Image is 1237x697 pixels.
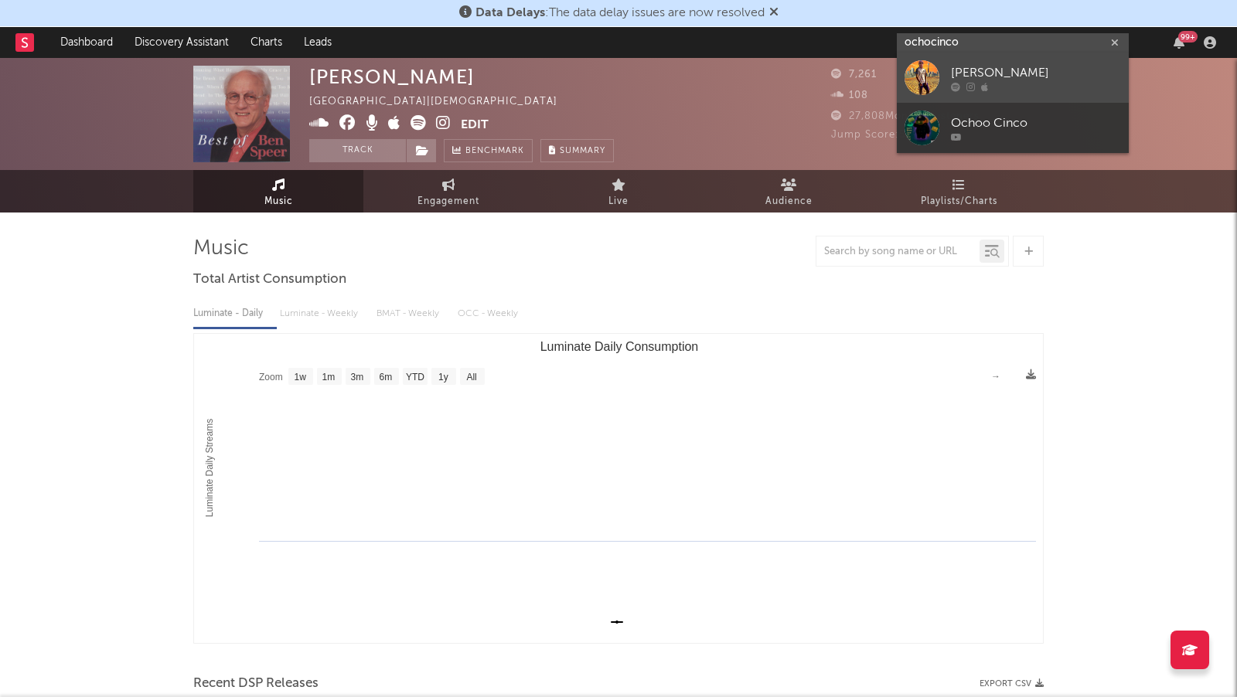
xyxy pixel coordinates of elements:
[765,192,813,211] span: Audience
[1178,31,1198,42] div: 99 +
[951,114,1121,133] div: Ochoo Cinco
[1174,36,1184,49] button: 99+
[465,142,524,161] span: Benchmark
[560,147,605,155] span: Summary
[831,90,868,100] span: 108
[921,192,997,211] span: Playlists/Charts
[351,372,364,382] text: 3m
[769,7,779,19] span: Dismiss
[193,170,363,212] a: Music
[831,70,877,80] span: 7,261
[406,372,424,382] text: YTD
[193,270,346,289] span: Total Artist Consumption
[897,53,1129,103] a: [PERSON_NAME]
[438,372,448,382] text: 1y
[540,340,699,353] text: Luminate Daily Consumption
[309,66,475,88] div: [PERSON_NAME]
[444,139,533,162] a: Benchmark
[540,139,614,162] button: Summary
[259,372,283,382] text: Zoom
[897,103,1129,153] a: Ochoo Cinco
[831,111,980,121] span: 27,808 Monthly Listeners
[417,192,479,211] span: Engagement
[124,27,240,58] a: Discovery Assistant
[704,170,874,212] a: Audience
[991,371,1000,382] text: →
[980,679,1044,688] button: Export CSV
[897,33,1129,53] input: Search for artists
[363,170,533,212] a: Engagement
[816,246,980,258] input: Search by song name or URL
[466,372,476,382] text: All
[831,130,921,140] span: Jump Score: 58.1
[533,170,704,212] a: Live
[193,675,319,693] span: Recent DSP Releases
[309,93,575,111] div: [GEOGRAPHIC_DATA] | [DEMOGRAPHIC_DATA]
[322,372,336,382] text: 1m
[293,27,342,58] a: Leads
[874,170,1044,212] a: Playlists/Charts
[380,372,393,382] text: 6m
[475,7,545,19] span: Data Delays
[264,192,293,211] span: Music
[309,139,406,162] button: Track
[461,115,489,134] button: Edit
[608,192,629,211] span: Live
[204,419,215,517] text: Luminate Daily Streams
[951,64,1121,83] div: [PERSON_NAME]
[49,27,124,58] a: Dashboard
[475,7,765,19] span: : The data delay issues are now resolved
[240,27,293,58] a: Charts
[194,334,1044,643] svg: Luminate Daily Consumption
[295,372,307,382] text: 1w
